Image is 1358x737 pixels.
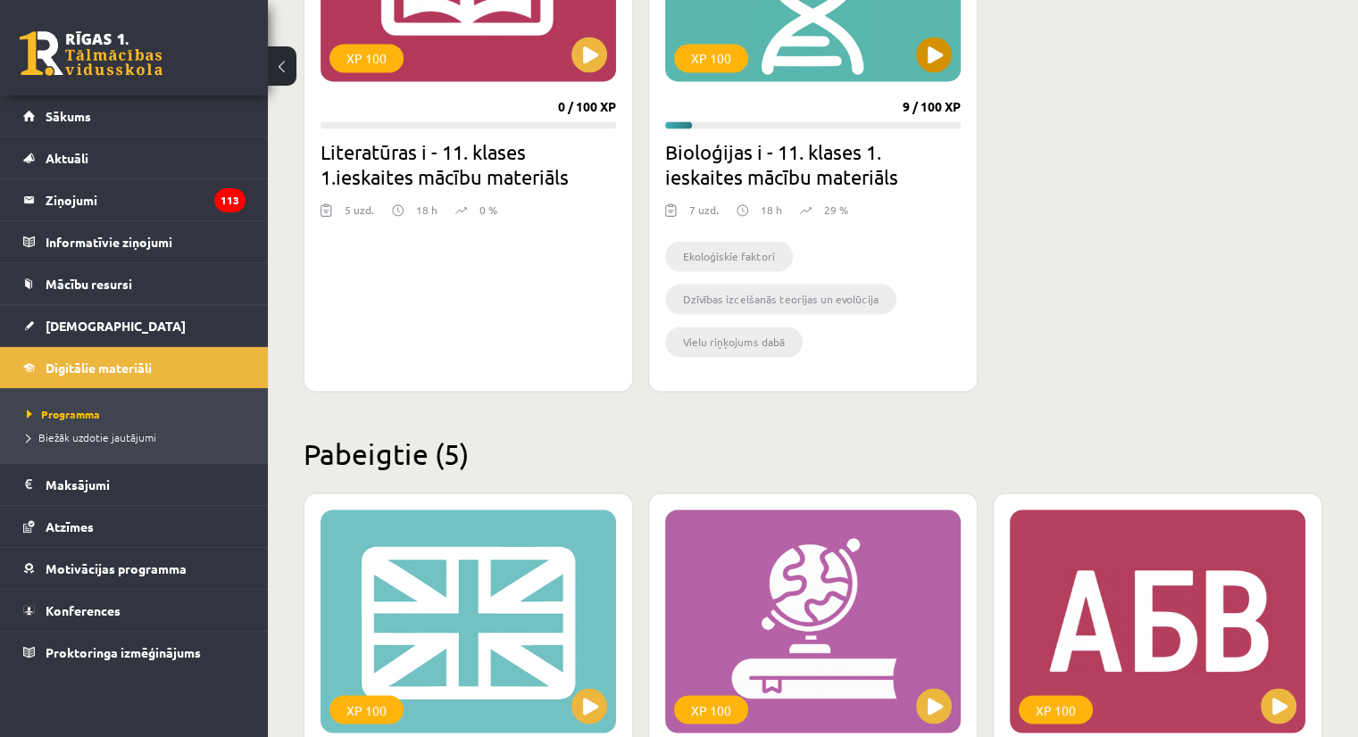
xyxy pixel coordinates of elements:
a: Sākums [23,95,246,137]
a: Biežāk uzdotie jautājumi [27,429,250,445]
a: Atzīmes [23,506,246,547]
li: Vielu riņķojums dabā [665,327,803,357]
span: Aktuāli [46,150,88,166]
a: Ziņojumi113 [23,179,246,220]
h2: Bioloģijas i - 11. klases 1. ieskaites mācību materiāls [665,139,961,189]
span: Mācību resursi [46,276,132,292]
a: [DEMOGRAPHIC_DATA] [23,305,246,346]
a: Rīgas 1. Tālmācības vidusskola [20,31,162,76]
span: Konferences [46,602,121,618]
span: Motivācijas programma [46,560,187,576]
a: Motivācijas programma [23,548,246,589]
span: Sākums [46,108,91,124]
h2: Pabeigtie (5) [304,436,1322,471]
li: Ekoloģiskie faktori [665,241,793,271]
div: 5 uzd. [345,202,374,228]
a: Konferences [23,590,246,631]
div: XP 100 [1019,695,1093,724]
p: 18 h [761,202,782,218]
a: Aktuāli [23,137,246,178]
legend: Informatīvie ziņojumi [46,221,246,262]
a: Informatīvie ziņojumi [23,221,246,262]
li: Dzīvības izcelšanās teorijas un evolūcija [665,284,896,314]
span: Digitālie materiāli [46,360,152,376]
a: Proktoringa izmēģinājums [23,632,246,673]
a: Mācību resursi [23,263,246,304]
h2: Literatūras i - 11. klases 1.ieskaites mācību materiāls [321,139,616,189]
p: 29 % [824,202,848,218]
div: XP 100 [329,695,404,724]
span: Proktoringa izmēģinājums [46,644,201,660]
span: Atzīmes [46,518,94,534]
a: Digitālie materiāli [23,347,246,388]
a: Programma [27,406,250,422]
i: 113 [214,188,246,212]
span: [DEMOGRAPHIC_DATA] [46,318,186,334]
div: 7 uzd. [689,202,719,228]
p: 18 h [416,202,437,218]
div: XP 100 [329,44,404,72]
a: Maksājumi [23,464,246,505]
p: 0 % [479,202,497,218]
span: Programma [27,407,100,421]
div: XP 100 [674,44,748,72]
legend: Maksājumi [46,464,246,505]
div: XP 100 [674,695,748,724]
span: Biežāk uzdotie jautājumi [27,430,156,444]
legend: Ziņojumi [46,179,246,220]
